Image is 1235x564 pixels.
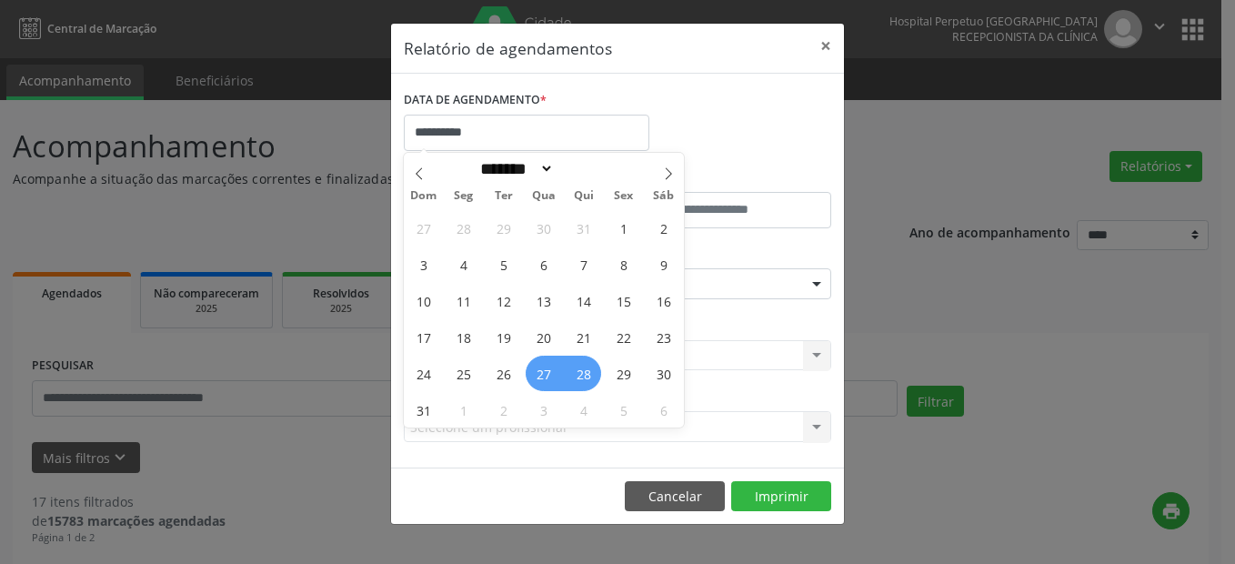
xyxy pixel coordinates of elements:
[606,356,641,391] span: Agosto 29, 2025
[606,283,641,318] span: Agosto 15, 2025
[486,210,521,246] span: Julho 29, 2025
[524,190,564,202] span: Qua
[406,356,441,391] span: Agosto 24, 2025
[606,247,641,282] span: Agosto 8, 2025
[446,356,481,391] span: Agosto 25, 2025
[486,392,521,428] span: Setembro 2, 2025
[646,319,681,355] span: Agosto 23, 2025
[526,247,561,282] span: Agosto 6, 2025
[404,36,612,60] h5: Relatório de agendamentos
[566,356,601,391] span: Agosto 28, 2025
[526,392,561,428] span: Setembro 3, 2025
[446,392,481,428] span: Setembro 1, 2025
[406,319,441,355] span: Agosto 17, 2025
[404,86,547,115] label: DATA DE AGENDAMENTO
[406,283,441,318] span: Agosto 10, 2025
[526,319,561,355] span: Agosto 20, 2025
[606,319,641,355] span: Agosto 22, 2025
[486,247,521,282] span: Agosto 5, 2025
[486,283,521,318] span: Agosto 12, 2025
[444,190,484,202] span: Seg
[606,392,641,428] span: Setembro 5, 2025
[646,356,681,391] span: Agosto 30, 2025
[404,190,444,202] span: Dom
[484,190,524,202] span: Ter
[446,247,481,282] span: Agosto 4, 2025
[526,283,561,318] span: Agosto 13, 2025
[486,356,521,391] span: Agosto 26, 2025
[446,319,481,355] span: Agosto 18, 2025
[564,190,604,202] span: Qui
[808,24,844,68] button: Close
[446,283,481,318] span: Agosto 11, 2025
[646,210,681,246] span: Agosto 2, 2025
[604,190,644,202] span: Sex
[566,319,601,355] span: Agosto 21, 2025
[566,247,601,282] span: Agosto 7, 2025
[644,190,684,202] span: Sáb
[646,392,681,428] span: Setembro 6, 2025
[446,210,481,246] span: Julho 28, 2025
[566,392,601,428] span: Setembro 4, 2025
[566,210,601,246] span: Julho 31, 2025
[554,159,614,178] input: Year
[526,356,561,391] span: Agosto 27, 2025
[406,392,441,428] span: Agosto 31, 2025
[406,247,441,282] span: Agosto 3, 2025
[566,283,601,318] span: Agosto 14, 2025
[406,210,441,246] span: Julho 27, 2025
[646,283,681,318] span: Agosto 16, 2025
[622,164,831,192] label: ATÉ
[646,247,681,282] span: Agosto 9, 2025
[625,481,725,512] button: Cancelar
[474,159,554,178] select: Month
[526,210,561,246] span: Julho 30, 2025
[486,319,521,355] span: Agosto 19, 2025
[731,481,831,512] button: Imprimir
[606,210,641,246] span: Agosto 1, 2025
